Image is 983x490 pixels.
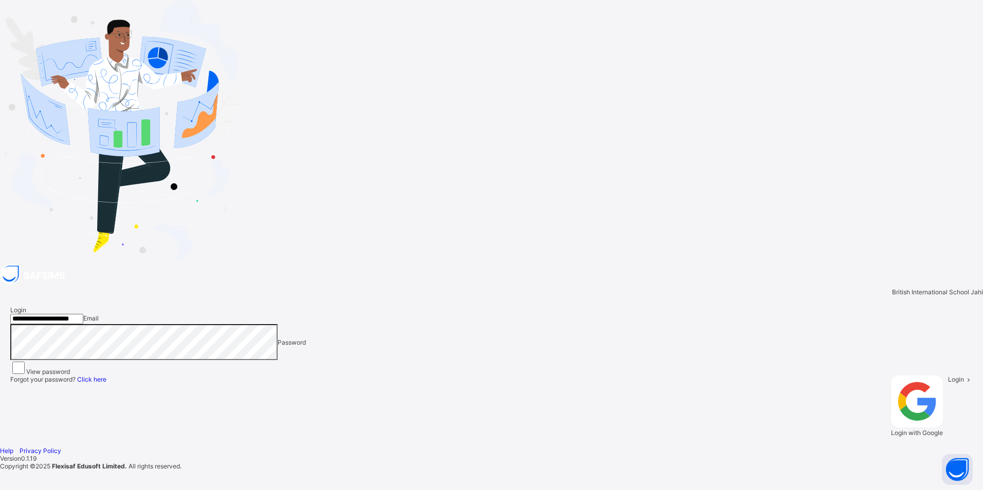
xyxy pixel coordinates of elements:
a: Privacy Policy [20,447,61,455]
span: Forgot your password? [10,375,106,383]
span: Login [10,306,26,314]
span: British International School Jahi [892,288,983,296]
strong: Flexisaf Edusoft Limited. [52,462,127,470]
span: Email [83,314,99,322]
span: Login [948,375,964,383]
img: google.396cfc9801f0270233282035f929180a.svg [891,375,943,427]
label: View password [26,368,70,375]
button: Open asap [942,454,973,485]
a: Click here [77,375,106,383]
span: Password [278,338,306,346]
span: Login with Google [891,429,943,437]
